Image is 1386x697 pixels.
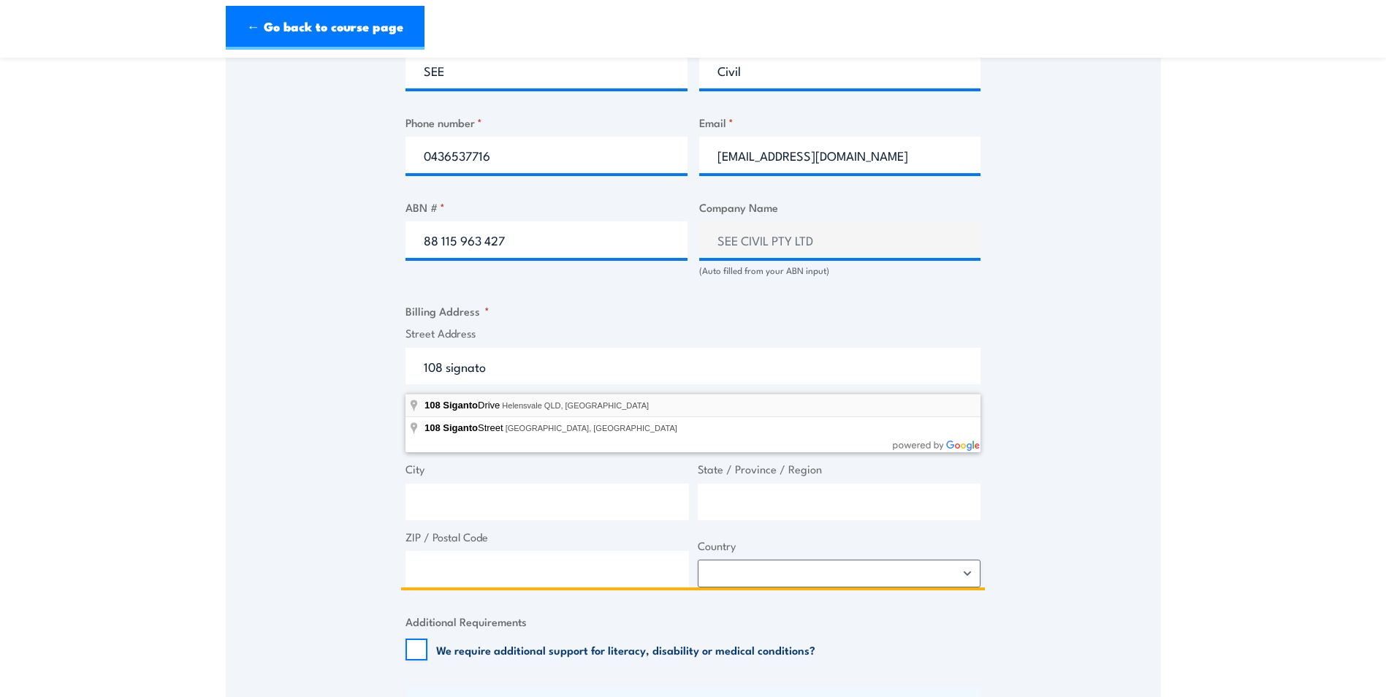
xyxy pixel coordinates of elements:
span: Siganto [443,400,478,411]
label: City [405,461,689,478]
input: Enter a location [405,348,981,384]
span: 108 Siganto [424,422,478,433]
span: 108 [424,400,441,411]
label: Email [699,114,981,131]
span: Helensvale QLD, [GEOGRAPHIC_DATA] [502,401,649,410]
div: (Auto filled from your ABN input) [699,264,981,278]
a: ← Go back to course page [226,6,424,50]
label: State / Province / Region [698,461,981,478]
legend: Billing Address [405,302,490,319]
label: Company Name [699,199,981,216]
label: ZIP / Postal Code [405,529,689,546]
label: ABN # [405,199,688,216]
label: Country [698,538,981,555]
span: [GEOGRAPHIC_DATA], [GEOGRAPHIC_DATA] [506,424,677,433]
legend: Additional Requirements [405,613,527,630]
label: Street Address [405,325,981,342]
label: We require additional support for literacy, disability or medical conditions? [436,642,815,657]
label: Phone number [405,114,688,131]
span: Street [424,422,506,433]
span: Drive [424,400,502,411]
